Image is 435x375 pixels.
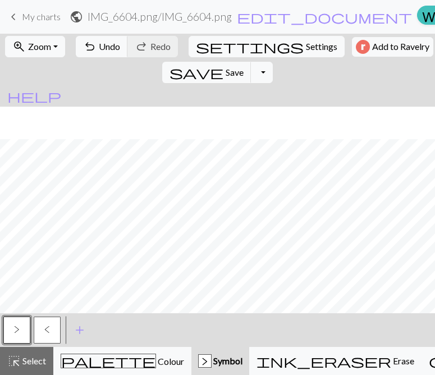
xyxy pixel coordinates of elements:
span: ink_eraser [257,353,391,369]
span: undo [83,39,97,54]
span: Settings [306,40,337,53]
span: keyboard_arrow_left [7,9,20,25]
div: > [199,355,211,368]
span: public [70,9,83,25]
span: Colour [156,356,184,367]
span: Undo [99,41,120,52]
span: Save [226,67,244,77]
span: twisted knit [44,325,50,334]
span: palette [61,353,155,369]
span: help [7,88,61,104]
button: Colour [53,347,191,375]
span: twisted purl [14,325,20,334]
span: zoom_in [12,39,26,54]
button: > Symbol [191,347,249,375]
span: add [73,322,86,338]
a: My charts [7,7,61,26]
button: Undo [76,36,128,57]
i: Settings [196,40,304,53]
button: < [34,317,61,344]
span: highlight_alt [7,353,21,369]
button: > [3,317,30,344]
span: Zoom [28,41,51,52]
span: Add to Ravelry [372,40,429,54]
span: Symbol [212,355,242,366]
span: My charts [22,11,61,22]
span: Erase [391,355,414,366]
button: Save [162,62,251,83]
span: settings [196,39,304,54]
span: save [170,65,223,80]
button: Zoom [5,36,65,57]
button: Add to Ravelry [352,37,433,57]
span: edit_document [237,9,412,25]
img: Ravelry [356,40,370,54]
span: Select [21,355,46,366]
button: SettingsSettings [189,36,345,57]
h2: IMG_6604.png / IMG_6604.png [88,10,232,23]
button: Erase [249,347,422,375]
